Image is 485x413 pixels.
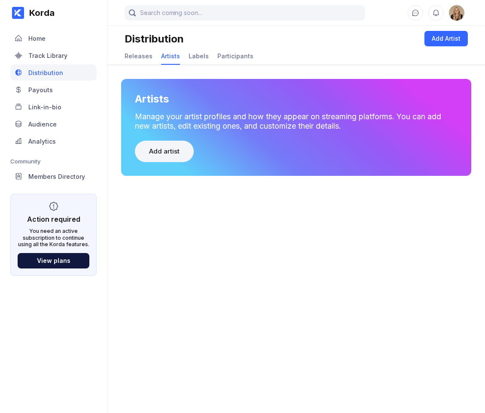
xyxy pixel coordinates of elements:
a: Analytics [10,133,97,150]
a: Releases [125,48,153,65]
div: You need an active subscription to continue using all the Korda features. [18,228,89,248]
div: Manage your artist profiles and how they appear on streaming platforms. You can add new artists, ... [135,112,458,130]
a: Audience [10,116,97,133]
input: Search coming soon... [125,5,365,21]
button: Add artist [135,141,194,162]
div: Artists [135,93,169,105]
button: View plans [18,253,89,268]
div: Distribution [125,33,184,45]
img: 160x160 [449,5,464,21]
div: Payouts [28,86,53,93]
a: Members Directory [10,168,97,185]
div: Action required [27,215,80,223]
a: Link-in-bio [10,99,97,116]
div: View plans [37,257,70,264]
div: Artists [161,52,180,60]
a: Artists [161,48,180,65]
div: Participants [217,52,253,60]
div: Link-in-bio [28,103,61,111]
div: Labels [189,52,209,60]
div: Releases [125,52,153,60]
a: Payouts [10,81,97,99]
div: Home [28,35,46,42]
a: Participants [217,48,253,65]
div: Members Directory [28,173,85,180]
a: Distribution [10,64,97,81]
div: Add artist [149,147,180,156]
button: Add Artist [424,31,468,46]
div: Korda [24,8,55,18]
a: Home [10,30,97,47]
div: Audience [28,121,57,128]
div: Analytics [28,138,56,145]
div: Distribution [28,69,63,76]
a: Labels [189,48,209,65]
div: Add Artist [432,34,461,43]
div: Track Library [28,52,67,59]
div: Community [10,158,97,165]
div: Alina Verbenchuk [449,5,464,21]
a: Track Library [10,47,97,64]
